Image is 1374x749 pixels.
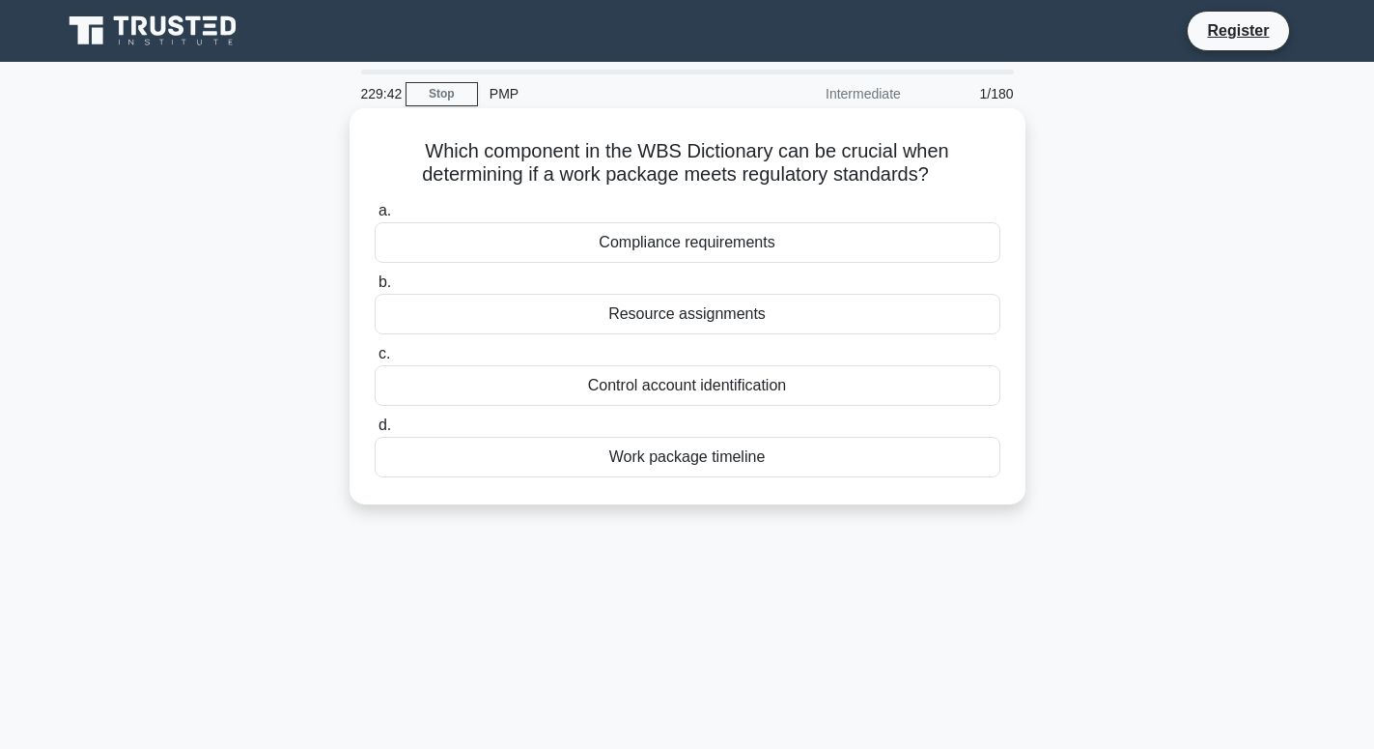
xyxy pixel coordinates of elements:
span: d. [379,417,391,433]
span: a. [379,202,391,218]
div: Control account identification [375,365,1000,406]
span: b. [379,274,391,290]
span: c. [379,345,390,361]
h5: Which component in the WBS Dictionary can be crucial when determining if a work package meets reg... [373,139,1002,187]
div: 1/180 [912,74,1025,113]
div: Work package timeline [375,437,1000,477]
div: 229:42 [350,74,406,113]
a: Register [1195,18,1280,43]
div: Compliance requirements [375,222,1000,263]
div: PMP [478,74,743,113]
a: Stop [406,82,478,106]
div: Resource assignments [375,294,1000,334]
div: Intermediate [743,74,912,113]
